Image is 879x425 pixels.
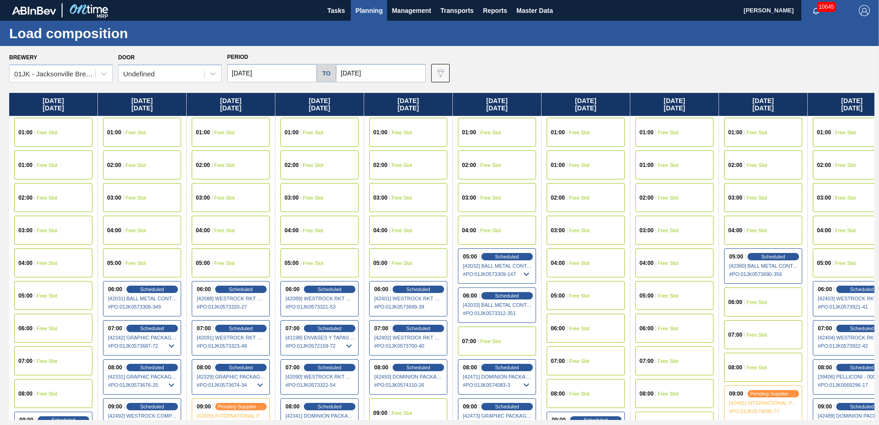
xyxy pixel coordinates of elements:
[392,162,412,168] span: Free Slot
[495,254,519,259] span: Scheduled
[440,5,474,16] span: Transports
[658,228,679,233] span: Free Slot
[495,365,519,370] span: Scheduled
[453,93,541,116] div: [DATE] [DATE]
[801,4,831,17] button: Notifications
[374,301,443,312] span: # PO : 01JK0573699-39
[197,404,211,409] span: 09:00
[108,365,122,370] span: 08:00
[406,365,430,370] span: Scheduled
[569,195,590,201] span: Free Slot
[551,260,565,266] span: 04:00
[463,302,532,308] span: [42033] BALL METAL CONTAINER GROUP - 0008221649
[18,162,33,168] span: 01:00
[12,6,56,15] img: TNhmsLtSVTkK8tSr43FrP2fwEKptu5GPRR3wAAAABJRU5ErkJggg==
[462,195,476,201] span: 03:00
[729,400,798,406] span: [42481] INTERNATIONAL PAPER COMPANY - 0008369268
[480,228,501,233] span: Free Slot
[37,293,57,299] span: Free Slot
[373,130,388,135] span: 01:00
[728,195,742,201] span: 03:00
[406,326,430,331] span: Scheduled
[406,287,430,292] span: Scheduled
[37,260,57,266] span: Free Slot
[197,301,266,312] span: # PO : 01JK0573320-27
[392,410,412,416] span: Free Slot
[374,365,388,370] span: 08:00
[126,228,146,233] span: Free Slot
[364,93,452,116] div: [DATE] [DATE]
[196,228,210,233] span: 04:00
[818,287,832,292] span: 06:00
[126,260,146,266] span: Free Slot
[108,340,177,351] span: # PO : 01JK0573687-72
[463,374,532,379] span: [42471] DOMINION PACKAGING, INC. - 0008325026
[639,326,654,331] span: 06:00
[569,228,590,233] span: Free Slot
[462,339,476,344] span: 07:00
[275,93,364,116] div: [DATE] [DATE]
[850,326,874,331] span: Scheduled
[542,93,630,116] div: [DATE] [DATE]
[551,326,565,331] span: 06:00
[818,404,832,409] span: 09:00
[551,130,565,135] span: 01:00
[850,365,874,370] span: Scheduled
[108,374,177,379] span: [42331] GRAPHIC PACKAGING INTERNATIONA - 0008221069
[859,5,870,16] img: Logout
[658,293,679,299] span: Free Slot
[495,404,519,409] span: Scheduled
[850,404,874,409] span: Scheduled
[108,335,177,340] span: [42342] GRAPHIC PACKAGING INTERNATIONA - 0008221069
[140,365,164,370] span: Scheduled
[285,413,354,419] span: [42341] DOMINION PACKAGING, INC. - 0008325026
[51,417,75,423] span: Scheduled
[392,130,412,135] span: Free Slot
[728,162,742,168] span: 02:00
[463,413,532,419] span: [42473] GRAPHIC PACKAGING INTERNATIONA - 0008221069
[18,260,33,266] span: 04:00
[355,5,382,16] span: Planning
[462,228,476,233] span: 04:00
[18,391,33,396] span: 08:00
[729,263,798,269] span: [42360] BALL METAL CONTAINER GROUP - 0008221649
[229,326,253,331] span: Scheduled
[196,195,210,201] span: 03:00
[197,296,266,301] span: [42088] WESTROCK RKT COMPANY CORRUGATE - 0008365594
[747,299,767,305] span: Free Slot
[551,358,565,364] span: 07:00
[818,365,832,370] span: 08:00
[118,54,135,61] label: Door
[126,195,146,201] span: Free Slot
[719,93,807,116] div: [DATE] [DATE]
[495,293,519,299] span: Scheduled
[318,326,342,331] span: Scheduled
[817,2,836,12] span: 10645
[285,162,299,168] span: 02:00
[227,54,248,60] span: Period
[551,391,565,396] span: 08:00
[569,162,590,168] span: Free Slot
[729,269,798,280] span: # PO : 01JK0573690-356
[392,260,412,266] span: Free Slot
[197,379,266,391] span: # PO : 01JK0573674-34
[569,326,590,331] span: Free Slot
[392,228,412,233] span: Free Slot
[480,130,501,135] span: Free Slot
[227,64,317,82] input: mm/dd/yyyy
[584,417,608,423] span: Scheduled
[373,260,388,266] span: 05:00
[37,391,57,396] span: Free Slot
[747,365,767,370] span: Free Slot
[569,260,590,266] span: Free Slot
[9,93,97,116] div: [DATE] [DATE]
[639,391,654,396] span: 08:00
[18,195,33,201] span: 02:00
[108,413,177,419] span: [42492] WESTROCK COMPANY - FOLDING CAR - 0008219776
[37,228,57,233] span: Free Slot
[373,195,388,201] span: 03:00
[197,413,266,419] span: [42009] INTERNATIONAL PAPER COMPANY - 0008221645
[835,260,856,266] span: Free Slot
[126,162,146,168] span: Free Slot
[373,410,388,416] span: 09:00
